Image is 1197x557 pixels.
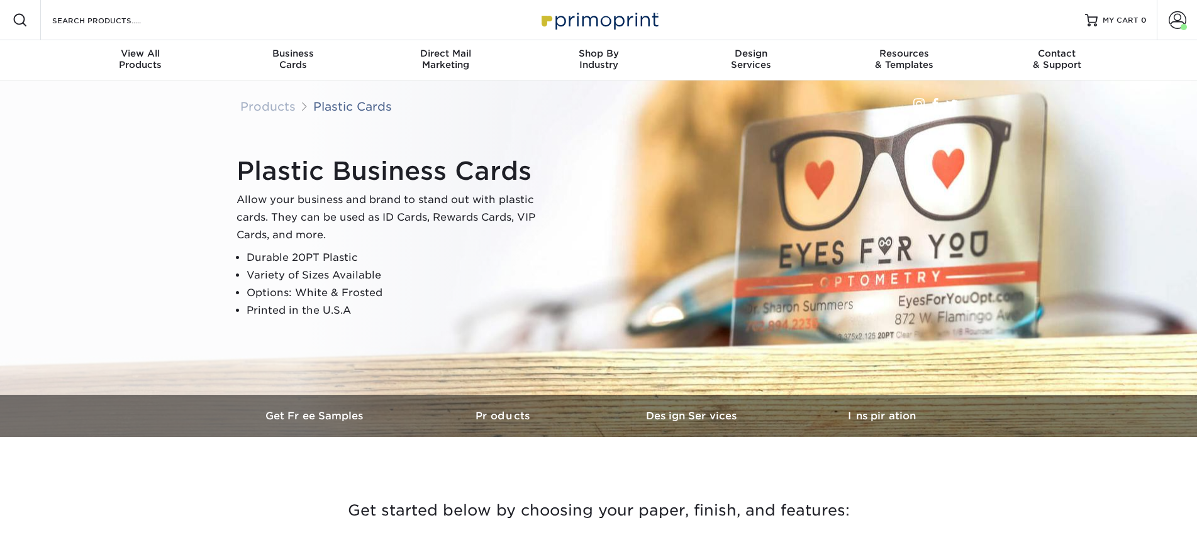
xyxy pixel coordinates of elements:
li: Printed in the U.S.A [247,302,551,319]
a: Inspiration [788,395,976,437]
div: Cards [216,48,369,70]
a: Products [240,99,296,113]
a: Shop ByIndustry [522,40,675,80]
input: SEARCH PRODUCTS..... [51,13,174,28]
span: View All [64,48,217,59]
h3: Get Free Samples [221,410,410,422]
h1: Plastic Business Cards [237,156,551,186]
li: Options: White & Frosted [247,284,551,302]
a: Resources& Templates [828,40,981,80]
a: View AllProducts [64,40,217,80]
div: Services [675,48,828,70]
p: Allow your business and brand to stand out with plastic cards. They can be used as ID Cards, Rewa... [237,191,551,244]
h3: Design Services [599,410,788,422]
span: Business [216,48,369,59]
div: Marketing [369,48,522,70]
div: Industry [522,48,675,70]
h3: Products [410,410,599,422]
div: & Support [981,48,1133,70]
a: Plastic Cards [313,99,392,113]
a: Get Free Samples [221,395,410,437]
li: Variety of Sizes Available [247,267,551,284]
span: MY CART [1103,15,1139,26]
span: Resources [828,48,981,59]
a: Products [410,395,599,437]
a: Direct MailMarketing [369,40,522,80]
span: Direct Mail [369,48,522,59]
span: Contact [981,48,1133,59]
img: Primoprint [536,6,662,33]
span: Design [675,48,828,59]
div: Products [64,48,217,70]
a: Design Services [599,395,788,437]
li: Durable 20PT Plastic [247,249,551,267]
a: DesignServices [675,40,828,80]
a: Contact& Support [981,40,1133,80]
a: BusinessCards [216,40,369,80]
h3: Inspiration [788,410,976,422]
div: & Templates [828,48,981,70]
span: Shop By [522,48,675,59]
span: 0 [1141,16,1147,25]
h3: Get started below by choosing your paper, finish, and features: [231,482,967,539]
